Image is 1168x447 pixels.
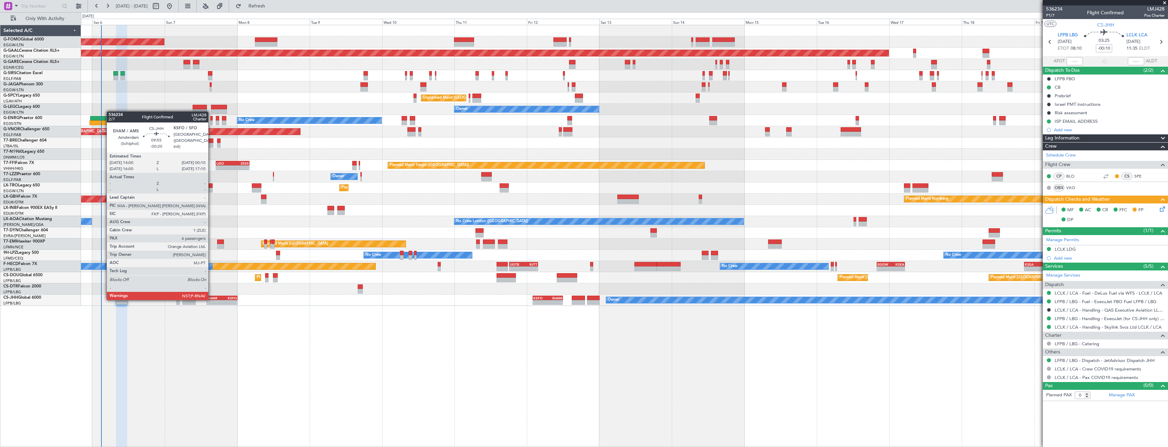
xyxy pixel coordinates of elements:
a: T7-FFIFalcon 7X [3,161,34,165]
span: G-JAGA [3,82,19,86]
a: [PERSON_NAME]/QSA [3,222,44,227]
div: - [510,267,523,271]
a: CS-DOUGlobal 6500 [3,273,43,277]
span: Flight Crew [1045,161,1070,169]
a: LFPB / LBG - Fuel - ExecuJet FBO Fuel LFPB / LBG [1055,299,1156,304]
div: Sat 6 [92,19,165,25]
a: DNMM/LOS [3,155,25,160]
div: Planned Maint [GEOGRAPHIC_DATA] ([GEOGRAPHIC_DATA]) [43,127,150,137]
span: G-ENRG [3,116,19,120]
a: LFPB/LBG [3,278,21,283]
span: Only With Activity [18,16,72,21]
a: LFPB/LBG [3,289,21,295]
span: ELDT [1139,45,1150,52]
span: G-SPCY [3,94,18,98]
a: G-LEGCLegacy 600 [3,105,40,109]
a: T7-BREChallenger 604 [3,138,47,143]
div: [DATE] [82,14,94,19]
div: - [891,267,904,271]
a: EGLF/FAB [3,177,21,182]
span: Pax [1045,382,1053,390]
div: Sun 14 [672,19,744,25]
span: P1/7 [1046,13,1062,18]
span: G-SIRS [3,71,16,75]
span: Pos Charter [1144,13,1165,18]
a: LX-TROLegacy 650 [3,183,40,187]
a: CS-JHHGlobal 6000 [3,296,41,300]
a: BLO [1066,173,1082,179]
span: LX-TRO [3,183,18,187]
div: Add new [1054,127,1165,133]
span: (0/0) [1143,382,1153,389]
a: LFMD/CEQ [3,256,23,261]
span: Others [1045,348,1060,356]
span: G-LEGC [3,105,18,109]
span: Charter [1045,332,1061,340]
div: EHAM [207,296,222,300]
div: Wed 17 [889,19,962,25]
div: Tue 16 [817,19,889,25]
div: - [533,300,548,304]
div: Thu 11 [454,19,527,25]
span: [DATE] [1126,38,1140,45]
a: G-VNORChallenger 650 [3,127,49,131]
div: No Crew London ([GEOGRAPHIC_DATA]) [456,216,528,227]
div: CS [1121,172,1133,180]
div: No Crew [239,115,255,126]
a: EDLW/DTM [3,211,23,216]
span: T7-EMI [3,239,17,244]
div: Tue 9 [310,19,382,25]
span: F-HECD [3,262,18,266]
span: [DATE] - [DATE] [116,3,148,9]
a: LCLK / LCA - Pax COVID19 requirements [1055,375,1138,380]
a: EGNR/CEG [3,65,24,70]
div: CP [1053,172,1065,180]
button: UTC [1044,21,1056,27]
div: UGTB [510,262,523,266]
div: Unplanned Maint [GEOGRAPHIC_DATA] ([PERSON_NAME] Intl) [423,93,533,103]
button: Refresh [232,1,273,12]
div: Thu 18 [962,19,1034,25]
a: LCLK / LCA - Crew COVID19 requirements [1055,366,1141,372]
div: - [877,267,891,271]
div: Add new [1054,255,1165,261]
div: RJTT [524,262,537,266]
a: EGGW/LTN [3,43,24,48]
span: T7-N1960 [3,150,22,154]
div: LFPB [1038,262,1051,266]
span: DP [1067,217,1073,223]
div: Planned Maint [GEOGRAPHIC_DATA] ([GEOGRAPHIC_DATA]) [257,272,364,283]
span: LX-INB [3,206,17,210]
div: KSEA [891,262,904,266]
div: Planned Maint Tianjin ([GEOGRAPHIC_DATA]) [390,160,469,170]
span: AC [1085,207,1091,214]
a: T7-N1960Legacy 650 [3,150,44,154]
a: LCLK / LCA - Handling - Skylink Svcs Ltd LCLK / LCA [1055,324,1162,330]
a: EGLF/FAB [3,132,21,137]
span: CS-JHH [1097,21,1114,29]
a: LCLK / LCA - Fuel - DeLux Fuel via WFS - LCLK / LCA [1055,290,1162,296]
a: EGLF/FAB [3,76,21,81]
a: EDLW/DTM [3,200,23,205]
div: No Crew [366,250,381,260]
span: 9H-LPZ [3,251,17,255]
div: - [548,300,562,304]
span: T7-DYN [3,228,19,232]
span: FFC [1119,207,1127,214]
div: EHAM [548,296,562,300]
div: - [222,300,237,304]
span: 11:35 [1126,45,1137,52]
span: G-GAAL [3,49,19,53]
a: EGGW/LTN [3,110,24,115]
input: Trip Number [21,1,60,11]
a: EVRA/[PERSON_NAME] [3,233,46,238]
span: LX-GBH [3,195,18,199]
div: Owner [456,104,468,114]
div: EGGW [877,262,891,266]
span: Dispatch Checks and Weather [1045,196,1110,203]
a: CS-DTRFalcon 2000 [3,284,41,288]
span: T7-FFI [3,161,15,165]
a: SPE [1134,173,1150,179]
a: LFMN/NCE [3,245,23,250]
a: LGAV/ATH [3,99,22,104]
